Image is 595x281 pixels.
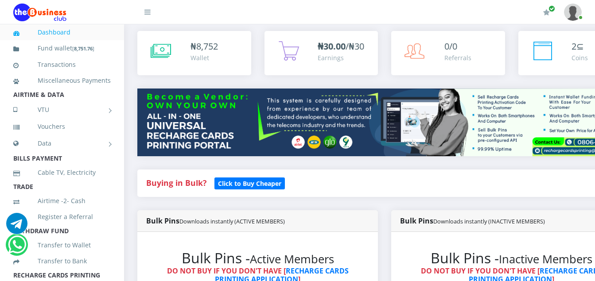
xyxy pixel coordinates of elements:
a: Data [13,132,111,154]
span: Renew/Upgrade Subscription [548,5,555,12]
span: 8,752 [196,40,218,52]
a: Register a Referral [13,207,111,227]
div: Referrals [444,53,471,62]
span: /₦30 [318,40,364,52]
span: 2 [572,40,576,52]
a: Transfer to Wallet [13,235,111,255]
a: Dashboard [13,22,111,42]
small: [ ] [72,45,94,52]
a: 0/0 Referrals [391,31,505,75]
a: Cable TV, Electricity [13,162,111,183]
i: Renew/Upgrade Subscription [543,9,550,16]
a: Vouchers [13,116,111,137]
div: Coins [572,53,588,62]
a: Fund wallet[8,751.76] [13,38,111,59]
strong: Bulk Pins [400,216,545,226]
img: Logo [13,4,66,21]
small: Downloads instantly (INACTIVE MEMBERS) [433,217,545,225]
a: ₦30.00/₦30 Earnings [264,31,378,75]
a: Airtime -2- Cash [13,191,111,211]
small: Inactive Members [499,251,592,267]
h2: Bulk Pins - [155,250,360,266]
strong: Buying in Bulk? [146,177,206,188]
a: Click to Buy Cheaper [214,177,285,188]
a: Chat for support [6,219,27,234]
div: Wallet [191,53,218,62]
b: ₦30.00 [318,40,346,52]
a: Transactions [13,54,111,75]
a: Chat for support [8,241,26,255]
div: ₦ [191,40,218,53]
div: Earnings [318,53,364,62]
strong: Bulk Pins [146,216,285,226]
b: 8,751.76 [74,45,93,52]
div: ⊆ [572,40,588,53]
a: Transfer to Bank [13,251,111,271]
a: ₦8,752 Wallet [137,31,251,75]
b: Click to Buy Cheaper [218,179,281,188]
a: VTU [13,99,111,121]
small: Active Members [250,251,334,267]
span: 0/0 [444,40,457,52]
a: Miscellaneous Payments [13,70,111,91]
img: User [564,4,582,21]
small: Downloads instantly (ACTIVE MEMBERS) [179,217,285,225]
